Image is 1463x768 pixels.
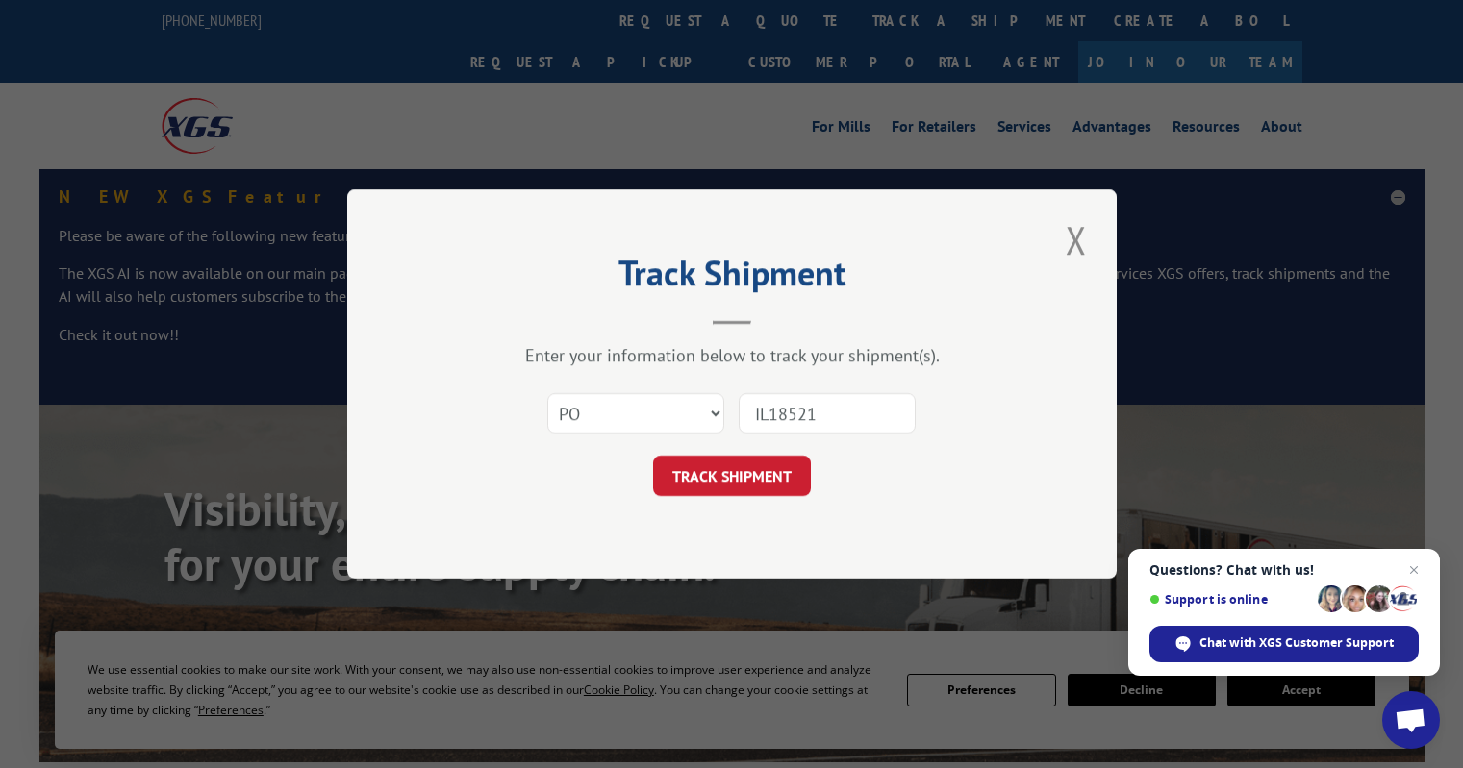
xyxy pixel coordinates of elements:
span: Questions? Chat with us! [1149,562,1419,578]
h2: Track Shipment [443,260,1021,296]
button: Close modal [1060,213,1093,266]
input: Number(s) [739,393,916,434]
div: Enter your information below to track your shipment(s). [443,344,1021,366]
span: Chat with XGS Customer Support [1199,634,1394,652]
span: Support is online [1149,592,1311,607]
span: Chat with XGS Customer Support [1149,626,1419,662]
button: TRACK SHIPMENT [653,456,811,496]
a: Open chat [1382,691,1440,749]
